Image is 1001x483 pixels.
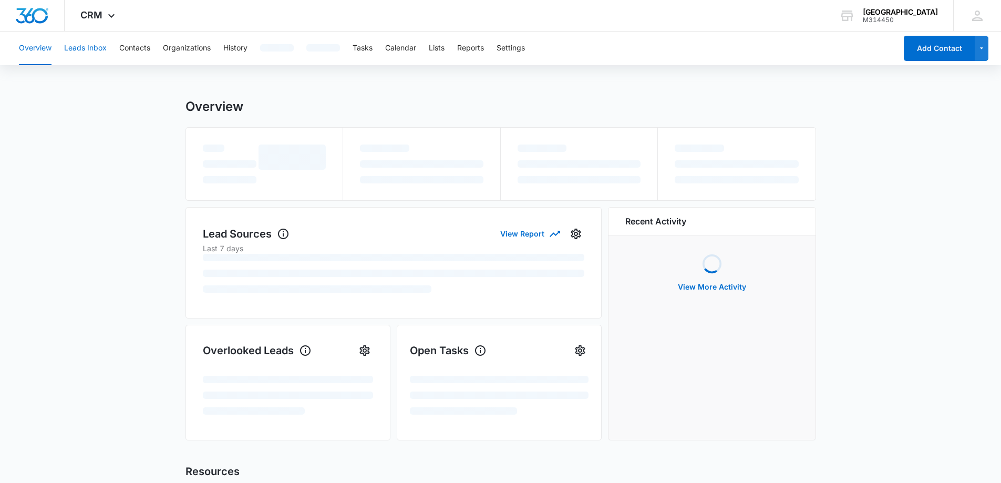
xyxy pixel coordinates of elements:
[356,342,373,359] button: Settings
[863,16,938,24] div: account id
[223,32,247,65] button: History
[185,464,816,479] h2: Resources
[410,343,487,358] h1: Open Tasks
[667,274,757,300] button: View More Activity
[163,32,211,65] button: Organizations
[64,32,107,65] button: Leads Inbox
[457,32,484,65] button: Reports
[19,32,51,65] button: Overview
[353,32,373,65] button: Tasks
[203,226,290,242] h1: Lead Sources
[497,32,525,65] button: Settings
[500,224,559,243] button: View Report
[625,215,686,228] h6: Recent Activity
[429,32,445,65] button: Lists
[572,342,589,359] button: Settings
[904,36,975,61] button: Add Contact
[80,9,102,20] span: CRM
[203,343,312,358] h1: Overlooked Leads
[203,243,584,254] p: Last 7 days
[185,99,243,115] h1: Overview
[863,8,938,16] div: account name
[567,225,584,242] button: Settings
[119,32,150,65] button: Contacts
[385,32,416,65] button: Calendar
